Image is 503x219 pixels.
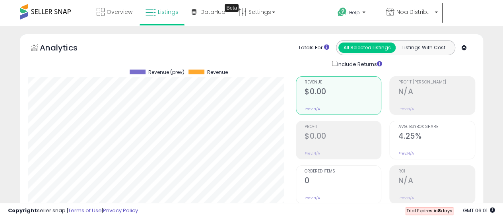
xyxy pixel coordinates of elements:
h5: Analytics [40,42,93,55]
h2: 0 [305,176,381,187]
h2: 4.25% [398,132,475,142]
span: Profit [305,125,381,129]
span: Avg. Buybox Share [398,125,475,129]
h2: N/A [398,176,475,187]
h2: N/A [398,87,475,98]
b: 8 [438,207,441,214]
small: Prev: N/A [305,107,320,111]
span: Listings [158,8,179,16]
a: Help [331,1,379,26]
h2: $0.00 [305,87,381,98]
small: Prev: N/A [398,151,414,156]
div: seller snap | | [8,207,138,215]
span: 2025-09-13 06:01 GMT [463,207,495,214]
span: ROI [398,169,475,174]
span: Revenue [305,80,381,85]
a: Terms of Use [68,207,102,214]
strong: Copyright [8,207,37,214]
div: Include Returns [326,59,392,68]
span: DataHub [200,8,225,16]
span: Revenue [207,70,228,75]
div: Tooltip anchor [225,4,239,12]
small: Prev: N/A [398,107,414,111]
i: Get Help [337,7,347,17]
span: Help [349,9,360,16]
span: Profit [PERSON_NAME] [398,80,475,85]
span: Overview [107,8,132,16]
span: Noa Distribution [396,8,432,16]
button: Listings With Cost [395,43,453,53]
small: Prev: N/A [305,151,320,156]
small: Prev: N/A [305,196,320,200]
span: Ordered Items [305,169,381,174]
span: Trial Expires in days [406,207,453,214]
span: Revenue (prev) [148,70,184,75]
h2: $0.00 [305,132,381,142]
small: Prev: N/A [398,196,414,200]
div: Totals For [298,44,329,52]
button: All Selected Listings [338,43,396,53]
a: Privacy Policy [103,207,138,214]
